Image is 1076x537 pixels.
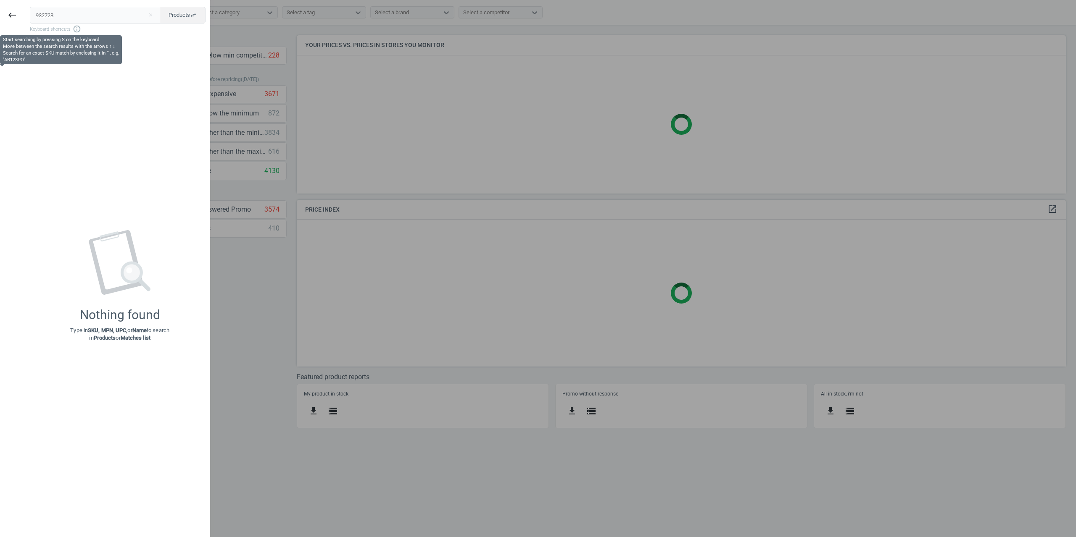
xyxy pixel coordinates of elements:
[160,7,206,24] button: Productsswap_horiz
[121,335,150,341] strong: Matches list
[80,307,160,322] div: Nothing found
[144,11,157,19] button: Close
[70,327,169,342] p: Type in or to search in or
[94,335,116,341] strong: Products
[3,5,22,25] button: keyboard_backspace
[88,327,127,333] strong: SKU, MPN, UPC,
[30,7,161,24] input: Enter the SKU or product name
[132,327,147,333] strong: Name
[3,37,119,63] div: Start searching by pressing S on the keyboard Move between the search results with the arrows ↑ ↓...
[190,12,197,18] i: swap_horiz
[30,25,206,33] span: Keyboard shortcuts
[169,11,197,19] span: Products
[73,25,81,33] i: info_outline
[7,10,17,20] i: keyboard_backspace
